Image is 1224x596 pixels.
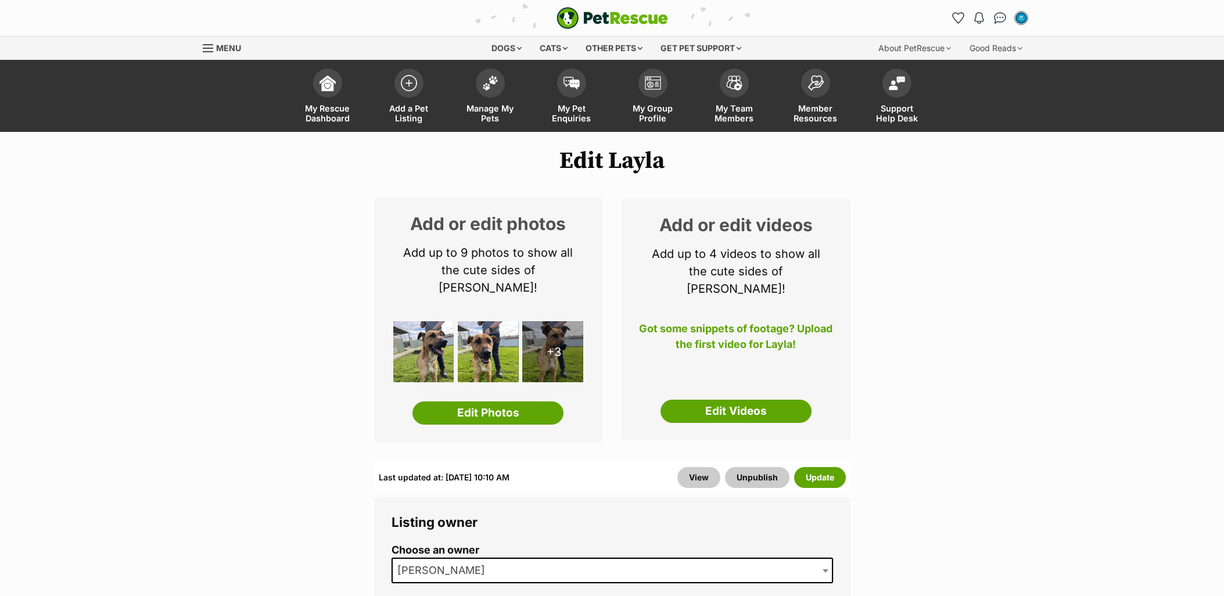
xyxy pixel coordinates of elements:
a: Edit Photos [412,401,563,425]
a: Edit Videos [661,400,812,423]
span: Emily Middleton [392,558,833,583]
img: chat-41dd97257d64d25036548639549fe6c8038ab92f7586957e7f3b1b290dea8141.svg [994,12,1006,24]
h2: Add or edit photos [392,215,586,232]
a: Member Resources [775,63,856,132]
span: Emily Middleton [393,562,497,579]
span: Menu [216,43,241,53]
img: logo-e224e6f780fb5917bec1dbf3a21bbac754714ae5b6737aabdf751b685950b380.svg [557,7,668,29]
a: PetRescue [557,7,668,29]
span: My Pet Enquiries [545,103,598,123]
img: team-members-icon-5396bd8760b3fe7c0b43da4ab00e1e3bb1a5d9ba89233759b79545d2d3fc5d0d.svg [726,76,742,91]
span: Manage My Pets [464,103,516,123]
button: Unpublish [725,467,789,488]
span: Support Help Desk [871,103,923,123]
img: add-pet-listing-icon-0afa8454b4691262ce3f59096e99ab1cd57d4a30225e0717b998d2c9b9846f56.svg [401,75,417,91]
a: Favourites [949,9,968,27]
div: Get pet support [652,37,749,60]
div: Cats [532,37,576,60]
a: My Rescue Dashboard [287,63,368,132]
span: My Group Profile [627,103,679,123]
a: Menu [203,37,249,58]
button: Notifications [970,9,989,27]
a: View [677,467,720,488]
span: Member Resources [789,103,842,123]
h2: Add or edit videos [639,216,833,234]
button: My account [1012,9,1031,27]
div: Dogs [483,37,530,60]
a: Manage My Pets [450,63,531,132]
a: Add a Pet Listing [368,63,450,132]
ul: Account quick links [949,9,1031,27]
span: My Team Members [708,103,760,123]
p: Add up to 4 videos to show all the cute sides of [PERSON_NAME]! [639,245,833,297]
a: My Team Members [694,63,775,132]
button: Update [794,467,846,488]
a: My Group Profile [612,63,694,132]
img: dashboard-icon-eb2f2d2d3e046f16d808141f083e7271f6b2e854fb5c12c21221c1fb7104beca.svg [320,75,336,91]
span: Add a Pet Listing [383,103,435,123]
img: help-desk-icon-fdf02630f3aa405de69fd3d07c3f3aa587a6932b1a1747fa1d2bba05be0121f9.svg [889,76,905,90]
a: Conversations [991,9,1010,27]
a: My Pet Enquiries [531,63,612,132]
p: Add up to 9 photos to show all the cute sides of [PERSON_NAME]! [392,244,586,296]
p: Got some snippets of footage? Upload the first video for Layla! [639,321,833,359]
div: About PetRescue [870,37,959,60]
img: manage-my-pets-icon-02211641906a0b7f246fdf0571729dbe1e7629f14944591b6c1af311fb30b64b.svg [482,76,498,91]
div: Other pets [577,37,651,60]
span: My Rescue Dashboard [301,103,354,123]
a: Support Help Desk [856,63,938,132]
label: Choose an owner [392,544,833,556]
img: group-profile-icon-3fa3cf56718a62981997c0bc7e787c4b2cf8bcc04b72c1350f741eb67cf2f40e.svg [645,76,661,90]
img: pet-enquiries-icon-7e3ad2cf08bfb03b45e93fb7055b45f3efa6380592205ae92323e6603595dc1f.svg [563,77,580,89]
img: Emily Middleton profile pic [1015,12,1027,24]
span: Listing owner [392,514,478,530]
img: member-resources-icon-8e73f808a243e03378d46382f2149f9095a855e16c252ad45f914b54edf8863c.svg [807,75,824,91]
div: Good Reads [961,37,1031,60]
div: +3 [522,321,583,382]
img: notifications-46538b983faf8c2785f20acdc204bb7945ddae34d4c08c2a6579f10ce5e182be.svg [974,12,983,24]
div: Last updated at: [DATE] 10:10 AM [379,467,509,488]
